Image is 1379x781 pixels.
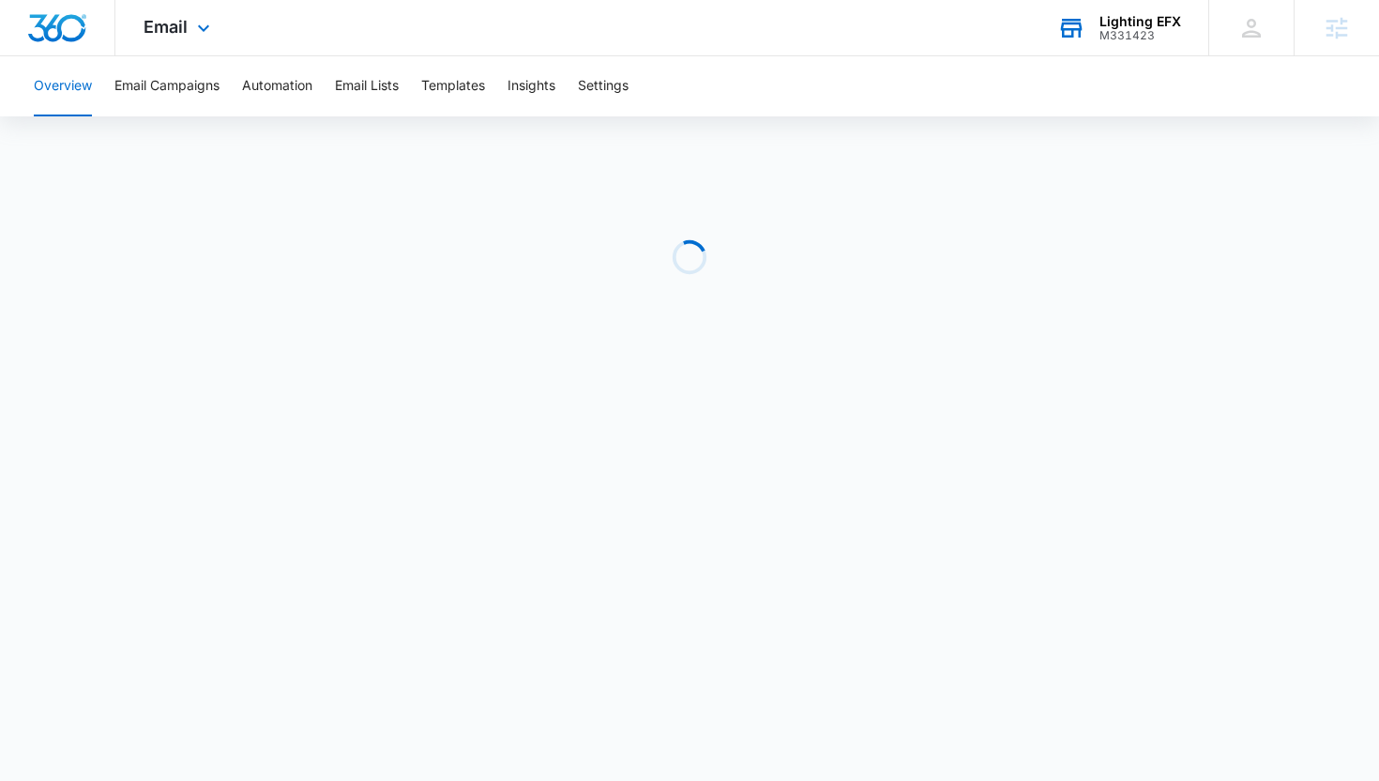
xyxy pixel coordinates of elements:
div: account name [1099,14,1181,29]
button: Templates [421,56,485,116]
span: Email [144,17,188,37]
button: Insights [508,56,555,116]
button: Email Campaigns [114,56,220,116]
button: Overview [34,56,92,116]
button: Settings [578,56,629,116]
button: Automation [242,56,312,116]
div: account id [1099,29,1181,42]
button: Email Lists [335,56,399,116]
